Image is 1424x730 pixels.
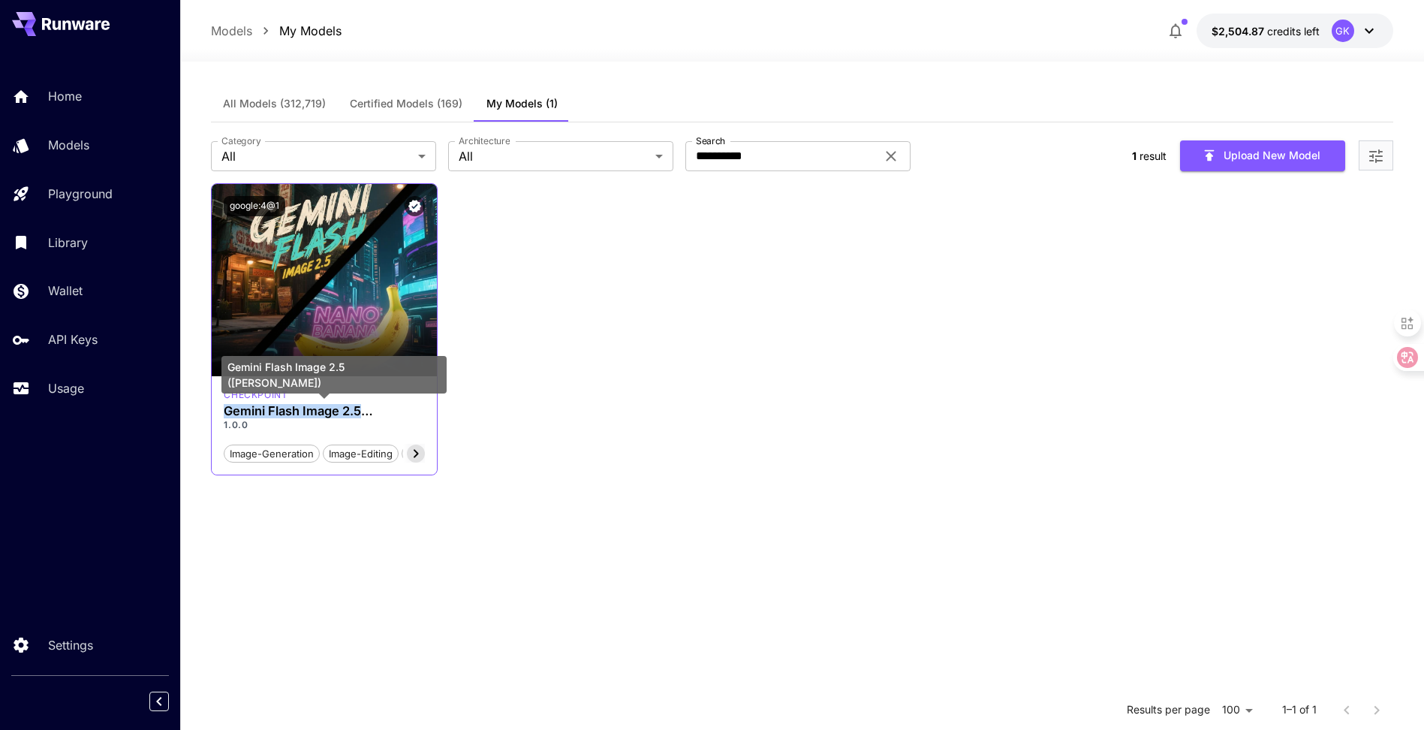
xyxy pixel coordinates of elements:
div: Gemini Flash Image 2.5 ([PERSON_NAME]) [221,356,447,394]
button: $2,504.87424GK [1197,14,1393,48]
p: Models [48,136,89,154]
span: All [221,147,412,165]
p: Settings [48,636,93,654]
span: result [1140,149,1167,162]
div: 100 [1216,699,1258,721]
button: Collapse sidebar [149,692,169,711]
span: multi-image fusion [402,447,502,462]
span: $2,504.87 [1212,25,1267,38]
span: credits left [1267,25,1320,38]
span: My Models (1) [486,97,558,110]
h3: Gemini Flash Image 2.5 ([PERSON_NAME]) [224,404,425,418]
span: All [459,147,649,165]
p: 1.0.0 [224,418,425,432]
p: Playground [48,185,113,203]
label: Search [696,134,725,147]
span: All Models (312,719) [223,97,326,110]
button: Verified working [405,196,425,216]
span: image-editing [324,447,398,462]
button: google:4@1 [224,196,285,216]
a: Models [211,22,252,40]
button: image-generation [224,444,320,463]
p: Results per page [1127,703,1210,718]
p: 1–1 of 1 [1282,703,1317,718]
p: Usage [48,379,84,397]
button: multi-image fusion [402,444,503,463]
label: Architecture [459,134,510,147]
span: image-generation [224,447,319,462]
p: Wallet [48,282,83,300]
span: 1 [1132,149,1136,162]
button: Upload New Model [1180,140,1345,171]
p: Home [48,87,82,105]
span: Certified Models (169) [350,97,462,110]
p: Library [48,234,88,252]
nav: breadcrumb [211,22,342,40]
p: API Keys [48,330,98,348]
div: Collapse sidebar [161,688,180,715]
a: My Models [279,22,342,40]
button: image-editing [323,444,399,463]
div: Gemini Flash Image 2.5 (Nano Banana) [224,404,425,418]
button: Open more filters [1367,146,1385,165]
label: Category [221,134,261,147]
div: GK [1332,20,1354,42]
div: $2,504.87424 [1212,23,1320,39]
